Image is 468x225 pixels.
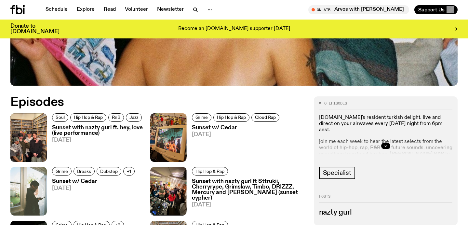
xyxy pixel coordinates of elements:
span: Grime [56,169,68,174]
span: Breaks [77,169,91,174]
span: +1 [127,169,131,174]
a: Soul [52,113,68,122]
p: [DOMAIN_NAME]'s resident turkish delight. live and direct on your airwaves every [DATE] night fro... [319,115,452,134]
a: Cloud Rap [251,113,279,122]
h3: Sunset with nazty gurl ft. hey, love (live performance) [52,125,150,136]
a: Hip Hop & Rap [192,167,228,176]
span: Dubstep [100,169,118,174]
span: [DATE] [52,186,137,191]
a: Explore [73,5,99,14]
p: Become an [DOMAIN_NAME] supporter [DATE] [178,26,290,32]
a: Newsletter [153,5,188,14]
span: RnB [112,115,120,120]
span: Cloud Rap [255,115,276,120]
h3: nazty gurl [319,209,452,216]
span: [DATE] [52,137,150,143]
span: 0 episodes [324,102,347,105]
span: Hip Hop & Rap [74,115,103,120]
span: Hip Hop & Rap [195,169,224,174]
a: Schedule [42,5,72,14]
a: Breaks [74,167,95,176]
a: Grime [52,167,72,176]
h3: Donate to [DOMAIN_NAME] [10,23,60,35]
a: Hip Hop & Rap [213,113,249,122]
a: Read [100,5,120,14]
h3: Sunset with nazty gurl ft Sttrukii, Cherryrype, Grimslaw, Timbo, DRIZZZ, Mercury and [PERSON_NAME... [192,179,306,201]
span: Grime [195,115,208,120]
a: Grime [192,113,211,122]
button: +1 [123,167,135,176]
span: [DATE] [192,202,306,208]
span: Specialist [323,169,351,176]
a: Volunteer [121,5,152,14]
span: Jazz [129,115,138,120]
a: Jazz [126,113,142,122]
span: [DATE] [192,132,281,137]
h2: Hosts [319,195,452,203]
a: Dubstep [97,167,121,176]
a: RnB [108,113,124,122]
a: Hip Hop & Rap [70,113,106,122]
span: Soul [56,115,65,120]
button: On AirArvos with [PERSON_NAME] [308,5,409,14]
a: Sunset with nazty gurl ft Sttrukii, Cherryrype, Grimslaw, Timbo, DRIZZZ, Mercury and [PERSON_NAME... [187,179,306,216]
a: Specialist [319,167,355,179]
a: Sunset w/ Cedar[DATE] [47,179,137,216]
h2: Episodes [10,96,306,108]
a: Sunset w/ Cedar[DATE] [187,125,281,162]
h3: Sunset w/ Cedar [52,179,137,184]
span: Hip Hop & Rap [217,115,246,120]
button: Support Us [414,5,458,14]
span: Support Us [418,7,445,13]
a: Sunset with nazty gurl ft. hey, love (live performance)[DATE] [47,125,150,162]
h3: Sunset w/ Cedar [192,125,281,131]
